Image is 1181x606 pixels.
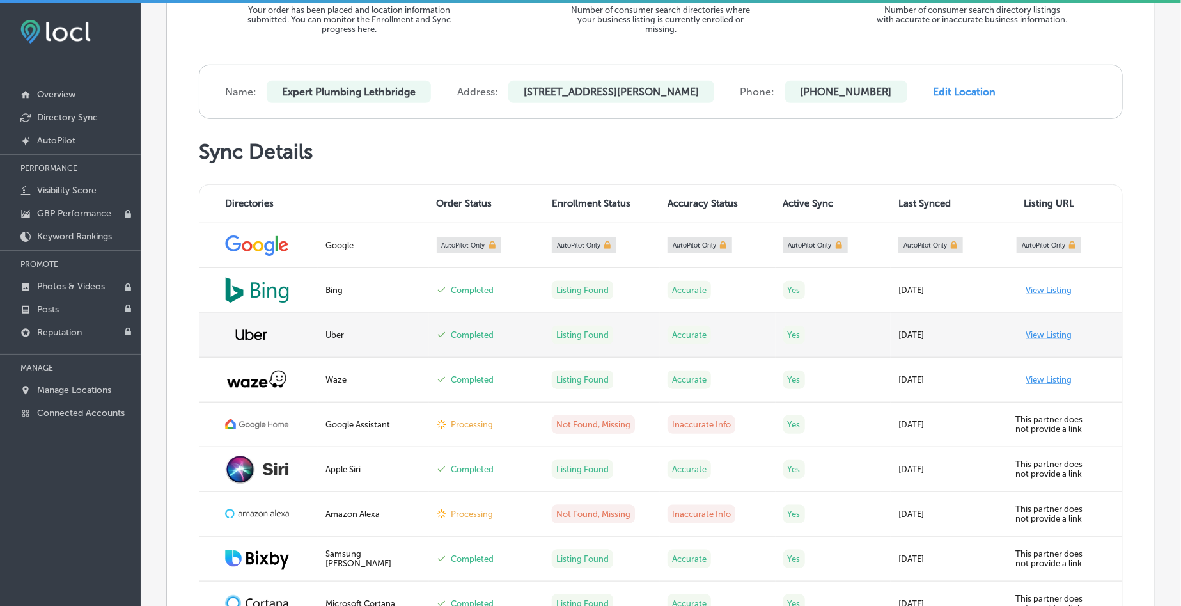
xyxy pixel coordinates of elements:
[325,420,421,429] div: Google Assistant
[891,403,1006,447] td: [DATE]
[891,313,1006,358] td: [DATE]
[225,454,289,484] img: Siri-logo.png
[783,326,805,344] label: Yes
[891,358,1006,403] td: [DATE]
[891,537,1006,582] td: [DATE]
[37,385,111,395] p: Manage Locations
[1015,415,1083,434] label: This partner does not provide a link
[783,505,805,523] label: Yes
[668,550,711,568] label: Accurate
[457,86,498,98] label: Address:
[325,330,421,340] div: Uber
[238,5,462,34] p: Your order has been placed and location information submitted. You can monitor the Enrollment and...
[451,375,494,385] label: Completed
[1015,459,1083,479] label: This partner does not provide a link
[1006,185,1122,223] th: Listing URL
[891,447,1006,492] td: [DATE]
[565,5,757,34] p: Number of consumer search directories where your business listing is currently enrolled or missing.
[668,281,711,299] label: Accurate
[1026,285,1072,295] a: View Listing
[783,460,805,479] label: Yes
[325,509,421,519] div: Amazon Alexa
[325,375,421,385] div: Waze
[225,548,289,570] img: Bixby.png
[325,241,421,250] div: Google
[225,86,256,98] label: Name:
[552,460,613,479] label: Listing Found
[891,492,1006,537] td: [DATE]
[325,549,421,568] div: Samsung [PERSON_NAME]
[225,507,289,520] img: amazon-alexa.png
[1026,375,1072,385] a: View Listing
[451,465,494,474] label: Completed
[199,185,318,223] th: Directories
[668,505,735,523] label: Inaccurate Info
[783,415,805,434] label: Yes
[199,140,1123,164] h1: Sync Details
[785,81,907,103] p: [PHONE_NUMBER]
[225,418,289,431] img: google-home.png
[891,268,1006,313] td: [DATE]
[37,185,97,196] p: Visibility Score
[451,509,494,519] label: Processing
[668,460,711,479] label: Accurate
[552,415,635,434] label: Not Found, Missing
[37,135,75,146] p: AutoPilot
[451,554,494,564] label: Completed
[552,550,613,568] label: Listing Found
[668,371,711,389] label: Accurate
[225,277,289,303] img: bing_Jjgns0f.png
[1015,504,1083,523] label: This partner does not provide a link
[37,408,125,419] p: Connected Accounts
[668,326,711,344] label: Accurate
[552,371,613,389] label: Listing Found
[1026,330,1072,340] a: View Listing
[267,81,431,103] p: Expert Plumbing Lethbridge
[783,281,805,299] label: Yes
[37,304,59,315] p: Posts
[891,185,1006,223] th: Last Synced
[37,89,75,100] p: Overview
[877,5,1068,24] p: Number of consumer search directory listings with accurate or inaccurate business information.
[37,281,105,292] p: Photos & Videos
[740,86,775,98] label: Phone:
[37,327,82,338] p: Reputation
[325,285,421,295] div: Bing
[20,20,91,44] img: fda3e92497d09a02dc62c9cd864e3231.png
[451,285,494,295] label: Completed
[225,319,278,351] img: uber.png
[325,465,421,474] div: Apple Siri
[451,420,494,429] label: Processing
[429,185,545,223] th: Order Status
[37,208,111,219] p: GBP Performance
[225,233,289,257] img: google.png
[783,371,805,389] label: Yes
[934,86,996,98] a: Edit Location
[451,330,494,340] label: Completed
[1015,549,1083,568] label: This partner does not provide a link
[552,505,635,523] label: Not Found, Missing
[552,326,613,344] label: Listing Found
[544,185,660,223] th: Enrollment Status
[508,81,714,103] p: [STREET_ADDRESS][PERSON_NAME]
[552,281,613,299] label: Listing Found
[668,415,735,434] label: Inaccurate Info
[37,231,112,242] p: Keyword Rankings
[660,185,776,223] th: Accuracy Status
[776,185,891,223] th: Active Sync
[225,369,289,390] img: waze.png
[783,550,805,568] label: Yes
[37,112,98,123] p: Directory Sync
